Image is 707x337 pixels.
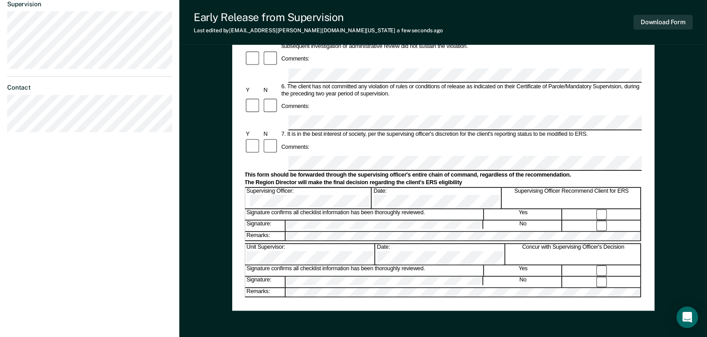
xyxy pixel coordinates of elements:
[194,27,443,34] div: Last edited by [EMAIL_ADDRESS][PERSON_NAME][DOMAIN_NAME][US_STATE]
[245,244,375,264] div: Unit Supervisor:
[506,244,641,264] div: Concur with Supervising Officer's Decision
[245,209,483,220] div: Signature confirms all checklist information has been thoroughly reviewed.
[503,188,641,208] div: Supervising Officer Recommend Client for ERS
[7,84,172,91] dt: Contact
[484,220,562,231] div: No
[262,131,280,138] div: N
[245,277,285,287] div: Signature:
[484,209,562,220] div: Yes
[484,277,562,287] div: No
[484,265,562,276] div: Yes
[280,103,311,110] div: Comments:
[245,188,371,208] div: Supervising Officer:
[245,232,286,240] div: Remarks:
[244,172,641,179] div: This form should be forwarded through the supervising officer's entire chain of command, regardle...
[280,83,641,98] div: 6. The client has not committed any violation of rules or conditions of release as indicated on t...
[245,288,286,296] div: Remarks:
[280,131,641,138] div: 7. It is in the best interest of society, per the supervising officer's discretion for the client...
[245,220,285,231] div: Signature:
[397,27,443,34] span: a few seconds ago
[262,87,280,94] div: N
[375,244,505,264] div: Date:
[280,56,311,63] div: Comments:
[244,131,262,138] div: Y
[372,188,502,208] div: Date:
[194,11,443,24] div: Early Release from Supervision
[245,265,483,276] div: Signature confirms all checklist information has been thoroughly reviewed.
[280,144,311,151] div: Comments:
[677,307,698,328] div: Open Intercom Messenger
[244,87,262,94] div: Y
[244,179,641,186] div: The Region Director will make the final decision regarding the client's ERS eligibility
[7,0,172,8] dt: Supervision
[633,15,693,30] button: Download Form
